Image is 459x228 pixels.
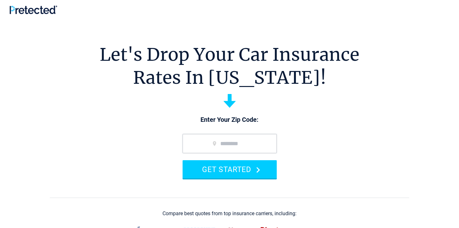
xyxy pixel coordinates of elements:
[183,134,277,153] input: zip code
[10,5,57,14] img: Pretected Logo
[162,211,297,216] div: Compare best quotes from top insurance carriers, including:
[183,160,277,178] button: GET STARTED
[176,115,283,124] p: Enter Your Zip Code:
[100,43,359,89] h1: Let's Drop Your Car Insurance Rates In [US_STATE]!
